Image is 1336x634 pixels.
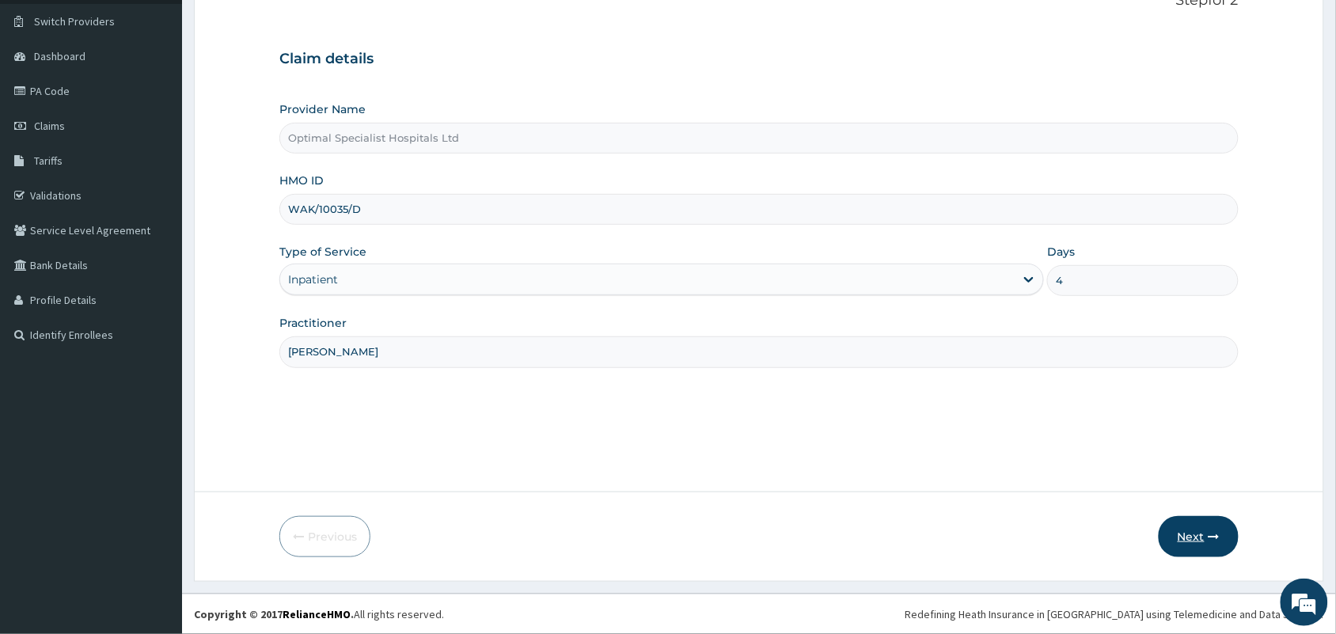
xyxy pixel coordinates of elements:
[194,607,354,621] strong: Copyright © 2017 .
[279,516,370,557] button: Previous
[34,49,85,63] span: Dashboard
[182,594,1336,634] footer: All rights reserved.
[905,606,1324,622] div: Redefining Heath Insurance in [GEOGRAPHIC_DATA] using Telemedicine and Data Science!
[279,315,347,331] label: Practitioner
[8,432,302,488] textarea: Type your message and hit 'Enter'
[279,173,324,188] label: HMO ID
[82,89,266,109] div: Chat with us now
[260,8,298,46] div: Minimize live chat window
[288,271,338,287] div: Inpatient
[283,607,351,621] a: RelianceHMO
[1159,516,1239,557] button: Next
[34,14,115,28] span: Switch Providers
[279,336,1239,367] input: Enter Name
[1047,244,1075,260] label: Days
[34,154,63,168] span: Tariffs
[279,101,366,117] label: Provider Name
[279,51,1239,68] h3: Claim details
[29,79,64,119] img: d_794563401_company_1708531726252_794563401
[279,194,1239,225] input: Enter HMO ID
[92,199,218,359] span: We're online!
[34,119,65,133] span: Claims
[279,244,366,260] label: Type of Service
